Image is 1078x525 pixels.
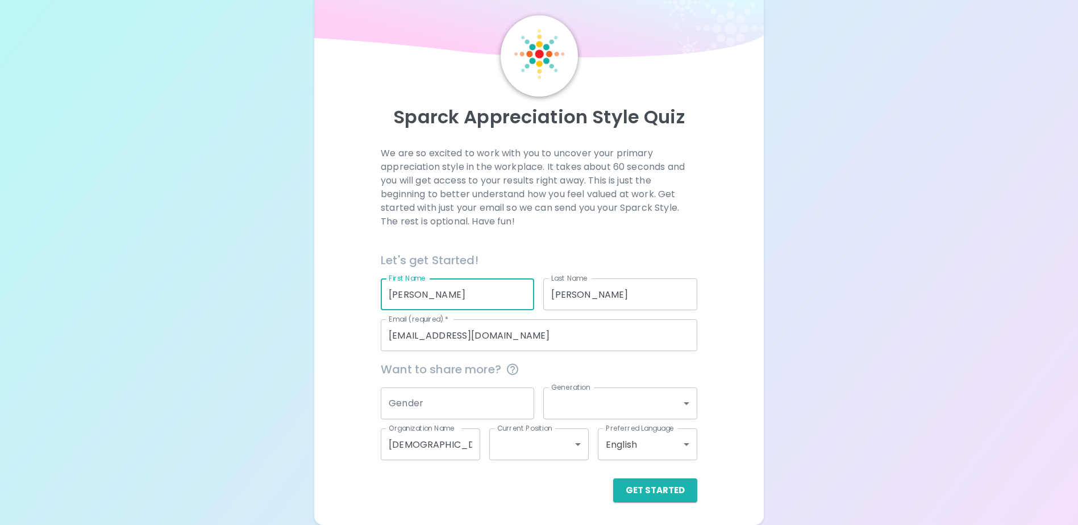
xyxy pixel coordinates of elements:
label: Preferred Language [606,423,674,433]
span: Want to share more? [381,360,697,378]
p: Sparck Appreciation Style Quiz [328,106,750,128]
h6: Let's get Started! [381,251,697,269]
svg: This information is completely confidential and only used for aggregated appreciation studies at ... [506,363,519,376]
button: Get Started [613,478,697,502]
p: We are so excited to work with you to uncover your primary appreciation style in the workplace. I... [381,147,697,228]
div: English [598,428,697,460]
label: Email (required) [389,314,449,324]
label: Organization Name [389,423,455,433]
img: Sparck Logo [514,29,564,79]
label: Last Name [551,273,587,283]
label: Generation [551,382,590,392]
label: First Name [389,273,426,283]
label: Current Position [497,423,552,433]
